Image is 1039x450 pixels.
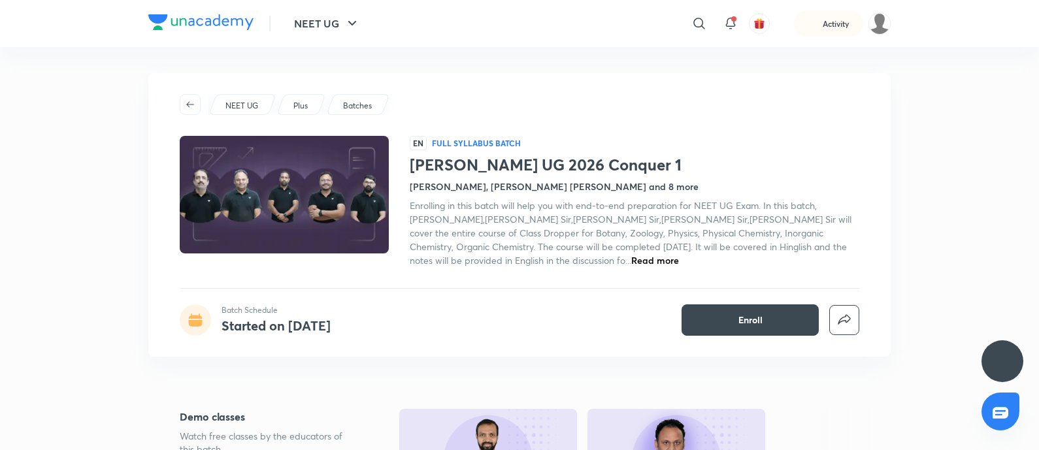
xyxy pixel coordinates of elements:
button: avatar [749,13,770,34]
a: Batches [341,100,374,112]
img: Company Logo [148,14,254,30]
img: avatar [753,18,765,29]
button: NEET UG [286,10,368,37]
h4: [PERSON_NAME], [PERSON_NAME] [PERSON_NAME] and 8 more [410,180,699,193]
img: ttu [995,353,1010,369]
span: EN [410,136,427,150]
button: Enroll [682,304,819,336]
p: Full Syllabus Batch [432,138,521,148]
h4: Started on [DATE] [222,317,331,334]
p: Plus [293,100,308,112]
span: Enrolling in this batch will help you with end-to-end preparation for NEET UG Exam. In this batch... [410,199,851,266]
p: NEET UG [225,100,258,112]
h5: Demo classes [180,409,357,425]
p: Batch Schedule [222,304,331,316]
span: Enroll [738,313,763,327]
a: NEET UG [223,100,261,112]
span: Read more [631,254,679,266]
a: Company Logo [148,14,254,33]
p: Batches [343,100,372,112]
img: activity [807,16,819,31]
img: Gopal ram [868,12,891,35]
img: Thumbnail [178,135,391,255]
a: Plus [291,100,310,112]
h1: [PERSON_NAME] UG 2026 Conquer 1 [410,155,859,174]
